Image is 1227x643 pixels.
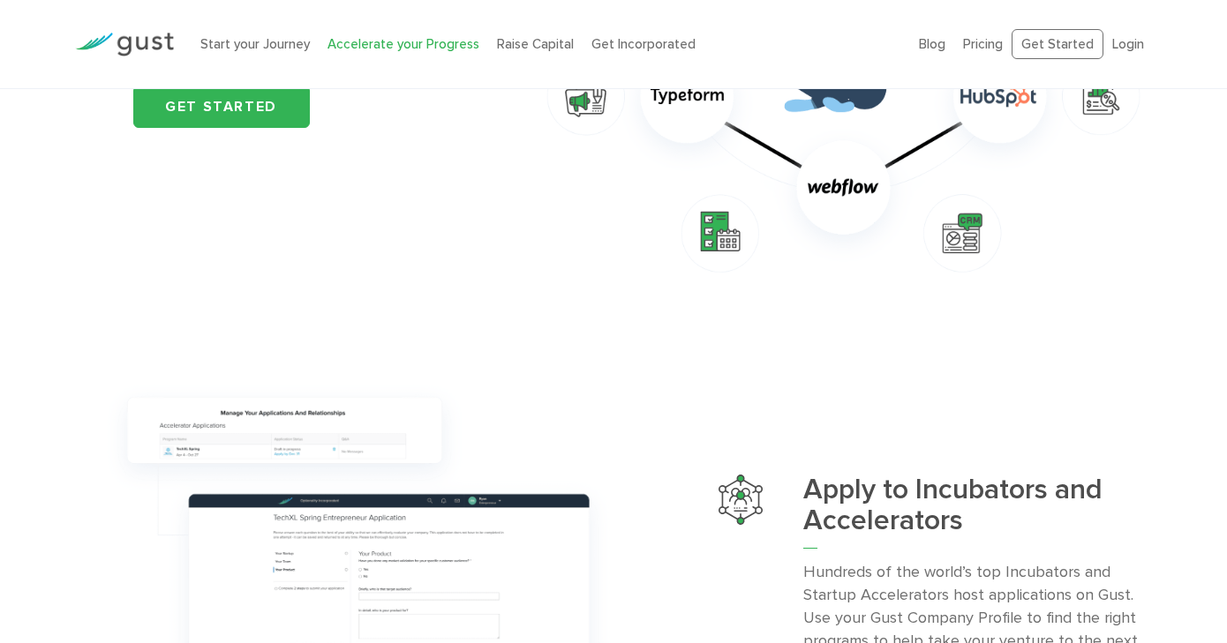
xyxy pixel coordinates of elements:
[1112,36,1144,52] a: Login
[803,475,1152,549] h3: Apply to Incubators and Accelerators
[719,475,763,524] img: Apply To Incubators And Accelerators
[963,36,1003,52] a: Pricing
[1012,29,1103,60] a: Get Started
[133,86,310,128] a: Get started
[75,33,174,56] img: Gust Logo
[919,36,945,52] a: Blog
[497,36,574,52] a: Raise Capital
[591,36,696,52] a: Get Incorporated
[200,36,310,52] a: Start your Journey
[327,36,479,52] a: Accelerate your Progress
